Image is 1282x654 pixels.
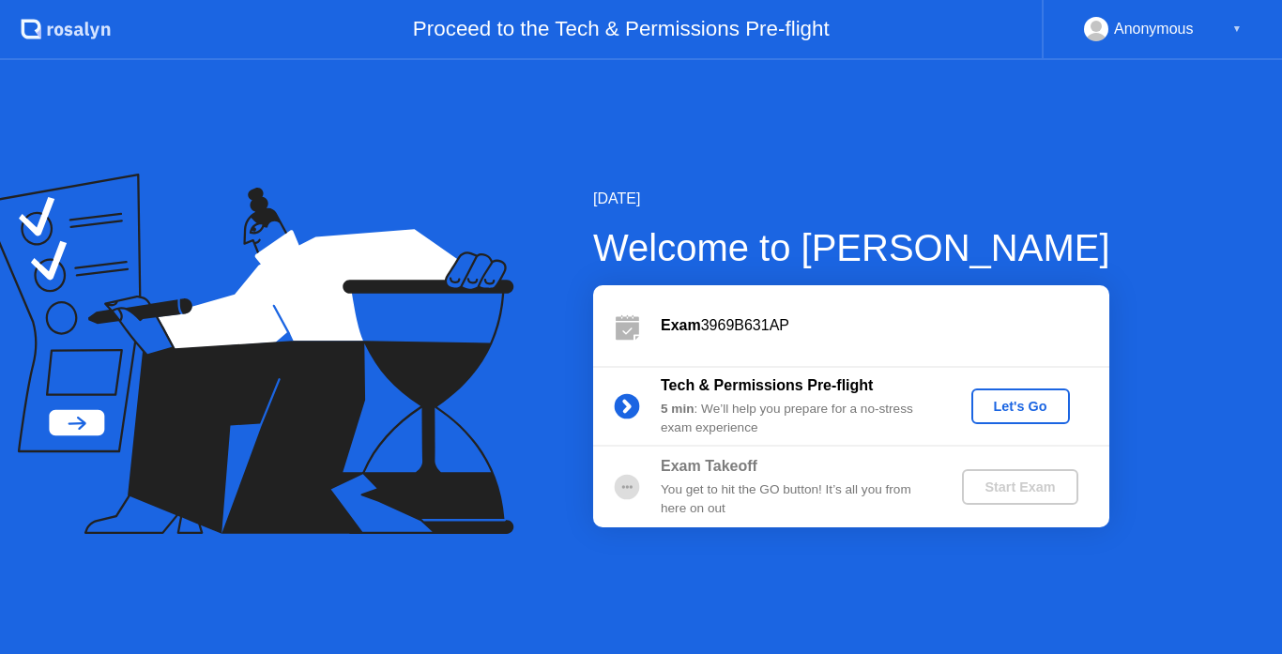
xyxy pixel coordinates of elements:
[661,317,701,333] b: Exam
[969,479,1070,494] div: Start Exam
[661,480,931,519] div: You get to hit the GO button! It’s all you from here on out
[661,402,694,416] b: 5 min
[1114,17,1194,41] div: Anonymous
[661,314,1109,337] div: 3969B631AP
[661,458,757,474] b: Exam Takeoff
[1232,17,1242,41] div: ▼
[661,377,873,393] b: Tech & Permissions Pre-flight
[661,400,931,438] div: : We’ll help you prepare for a no-stress exam experience
[593,188,1110,210] div: [DATE]
[593,220,1110,276] div: Welcome to [PERSON_NAME]
[979,399,1062,414] div: Let's Go
[962,469,1077,505] button: Start Exam
[971,388,1070,424] button: Let's Go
